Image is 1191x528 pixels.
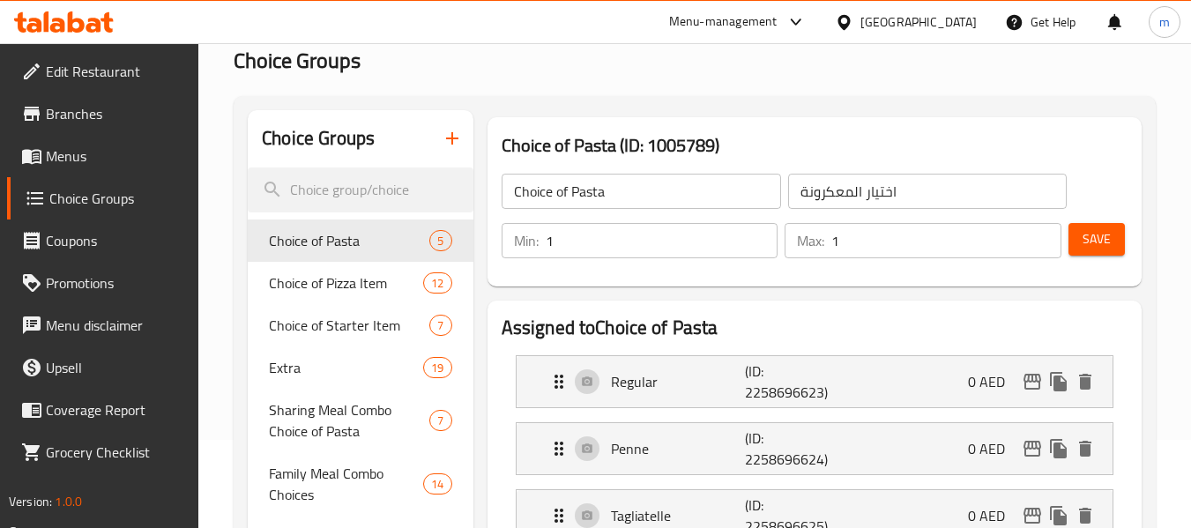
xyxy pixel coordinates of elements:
a: Promotions [7,262,199,304]
p: (ID: 2258696624) [745,428,835,470]
button: Save [1068,223,1125,256]
div: Choice of Pasta5 [248,219,473,262]
span: Branches [46,103,185,124]
span: 14 [424,476,450,493]
span: Grocery Checklist [46,442,185,463]
div: Menu-management [669,11,778,33]
div: Sharing Meal Combo Choice of Pasta7 [248,389,473,452]
h2: Choice Groups [262,125,375,152]
div: Expand [517,356,1113,407]
a: Edit Restaurant [7,50,199,93]
h3: Choice of Pasta (ID: 1005789) [502,131,1128,160]
p: 0 AED [968,438,1019,459]
a: Coverage Report [7,389,199,431]
div: [GEOGRAPHIC_DATA] [860,12,977,32]
p: Penne [611,438,746,459]
div: Choice of Pizza Item12 [248,262,473,304]
span: Menus [46,145,185,167]
span: 1.0.0 [55,490,82,513]
p: Tagliatelle [611,505,746,526]
span: 19 [424,360,450,376]
span: Choice of Pizza Item [269,272,423,294]
span: Menu disclaimer [46,315,185,336]
span: Choice Groups [49,188,185,209]
span: Choice of Starter Item [269,315,429,336]
a: Upsell [7,346,199,389]
span: Extra [269,357,423,378]
div: Extra19 [248,346,473,389]
span: Edit Restaurant [46,61,185,82]
input: search [248,167,473,212]
span: 7 [430,317,450,334]
div: Choices [423,473,451,495]
li: Expand [502,415,1128,482]
span: Upsell [46,357,185,378]
span: Choice of Pasta [269,230,429,251]
span: m [1159,12,1170,32]
span: Save [1083,228,1111,250]
span: Coverage Report [46,399,185,420]
li: Expand [502,348,1128,415]
a: Choice Groups [7,177,199,219]
span: Choice Groups [234,41,361,80]
button: duplicate [1046,368,1072,395]
div: Choices [429,410,451,431]
span: Promotions [46,272,185,294]
span: 5 [430,233,450,249]
span: Sharing Meal Combo Choice of Pasta [269,399,429,442]
h2: Assigned to Choice of Pasta [502,315,1128,341]
div: Choices [423,272,451,294]
div: Choices [423,357,451,378]
a: Coupons [7,219,199,262]
p: Min: [514,230,539,251]
span: 12 [424,275,450,292]
p: 0 AED [968,371,1019,392]
p: Max: [797,230,824,251]
button: edit [1019,368,1046,395]
p: (ID: 2258696623) [745,361,835,403]
p: Regular [611,371,746,392]
span: Version: [9,490,52,513]
div: Choices [429,230,451,251]
a: Menus [7,135,199,177]
button: duplicate [1046,435,1072,462]
div: Expand [517,423,1113,474]
div: Choice of Starter Item7 [248,304,473,346]
p: 0 AED [968,505,1019,526]
a: Grocery Checklist [7,431,199,473]
button: delete [1072,368,1098,395]
button: delete [1072,435,1098,462]
span: Coupons [46,230,185,251]
a: Menu disclaimer [7,304,199,346]
a: Branches [7,93,199,135]
span: Family Meal Combo Choices [269,463,423,505]
div: Family Meal Combo Choices14 [248,452,473,516]
button: edit [1019,435,1046,462]
span: 7 [430,413,450,429]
